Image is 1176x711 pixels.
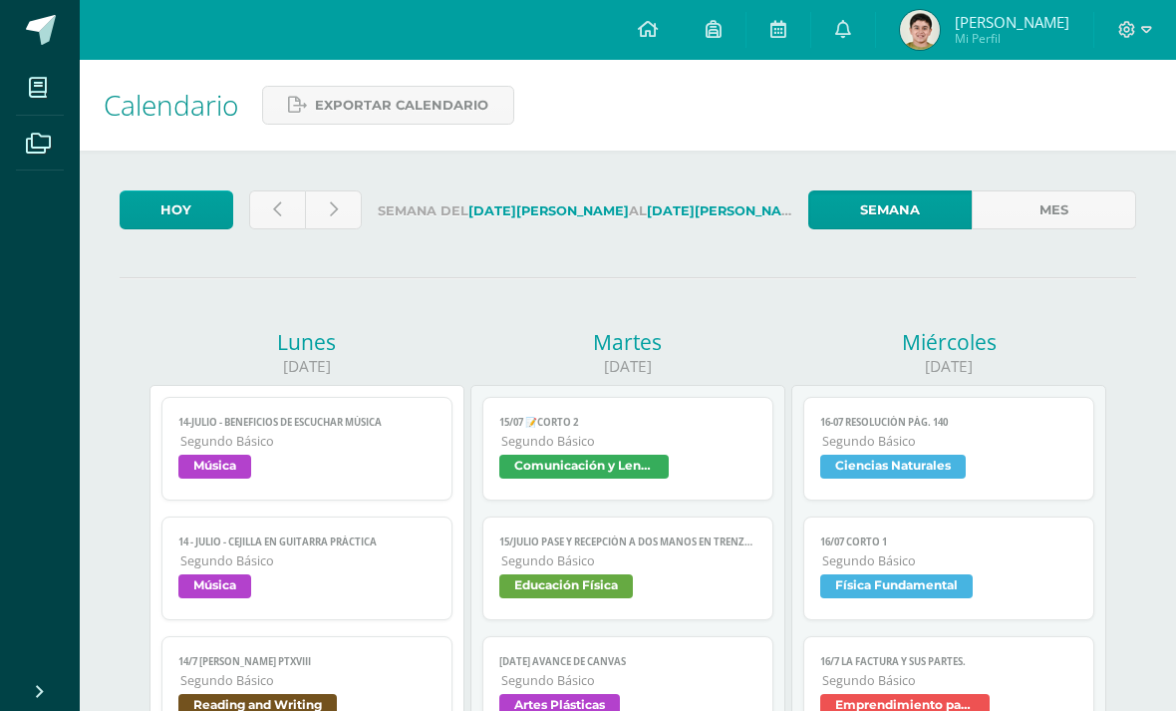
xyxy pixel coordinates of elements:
span: 16/07 Corto 1 [820,535,1076,548]
span: 16-07 Resolución pág. 140 [820,416,1076,429]
a: 16-07 Resolución pág. 140Segundo BásicoCiencias Naturales [803,397,1093,501]
span: Segundo Básico [822,672,1076,689]
span: Música [178,574,251,598]
a: Mes [972,190,1136,229]
span: Segundo Básico [180,672,435,689]
span: Segundo Básico [822,433,1076,450]
div: [DATE] [470,356,785,377]
span: Exportar calendario [315,87,488,124]
div: [DATE] [791,356,1106,377]
span: Segundo Básico [501,433,755,450]
span: Educación Física [499,574,633,598]
span: 14/7 [PERSON_NAME] ptXVIII [178,655,435,668]
div: Lunes [149,328,464,356]
div: Miércoles [791,328,1106,356]
a: 16/07 Corto 1Segundo BásicoFísica Fundamental [803,517,1093,620]
div: [DATE] [149,356,464,377]
span: Música [178,455,251,479]
span: Segundo Básico [501,552,755,569]
span: Calendario [104,86,238,124]
a: Hoy [120,190,233,229]
span: 14-julio - Beneficios de escuchar música [178,416,435,429]
a: Exportar calendario [262,86,514,125]
img: ef4b5fefaeecce4f8be6905a19578e65.png [900,10,940,50]
strong: [DATE][PERSON_NAME] [647,203,807,218]
span: Segundo Básico [822,552,1076,569]
span: Física Fundamental [820,574,973,598]
span: Comunicación y Lenguaje [499,455,669,479]
span: 15/07 📝CORTO 2 [499,416,755,429]
div: Martes [470,328,785,356]
a: 15/07 📝CORTO 2Segundo BásicoComunicación y Lenguaje [482,397,772,501]
a: 14-julio - Beneficios de escuchar músicaSegundo BásicoMúsica [161,397,451,501]
a: 14 - julio - Cejilla en Guitarra prácticaSegundo BásicoMúsica [161,517,451,620]
strong: [DATE][PERSON_NAME] [468,203,629,218]
a: Semana [808,190,973,229]
span: Ciencias Naturales [820,455,966,479]
span: [DATE] avance de canvas [499,655,755,668]
span: 16/7 La factura y sus partes. [820,655,1076,668]
span: 14 - julio - Cejilla en Guitarra práctica [178,535,435,548]
span: Segundo Básico [180,433,435,450]
span: Segundo Básico [501,672,755,689]
a: 15/JULIO pase y recepción a dos manos en trenza y tiro a canastaSegundo BásicoEducación Física [482,517,772,620]
label: Semana del al [378,190,792,231]
span: [PERSON_NAME] [955,12,1069,32]
span: Segundo Básico [180,552,435,569]
span: 15/JULIO pase y recepción a dos manos en trenza y tiro a canasta [499,535,755,548]
span: Mi Perfil [955,30,1069,47]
